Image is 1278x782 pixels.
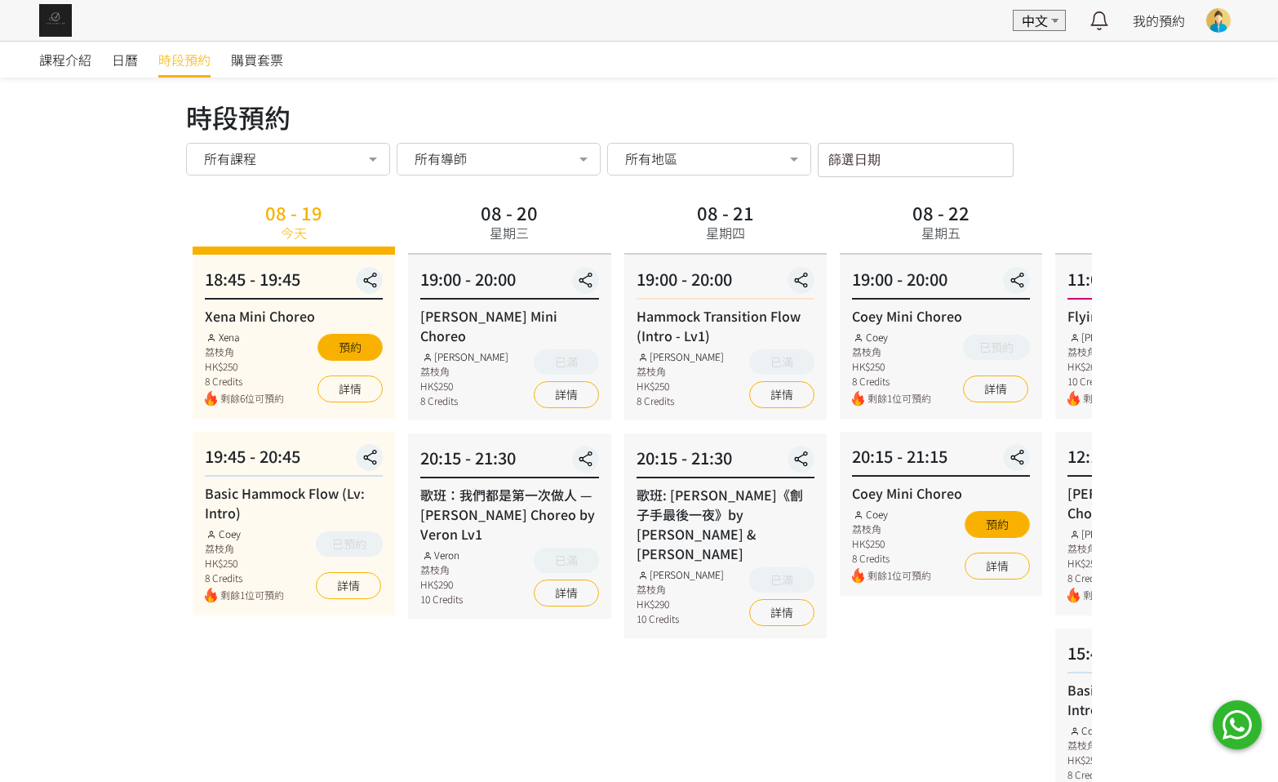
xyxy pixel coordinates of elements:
div: 荔枝角 [1067,738,1147,753]
div: 8 Credits [420,393,508,408]
div: 今天 [281,223,307,242]
button: 已預約 [963,335,1030,360]
a: 詳情 [317,375,383,402]
div: HK$290 [637,597,725,611]
img: fire.png [852,568,864,584]
span: 課程介紹 [39,50,91,69]
a: 詳情 [965,553,1030,580]
div: 8 Credits [1067,767,1147,782]
div: 荔枝角 [1067,344,1156,359]
div: Coey [852,507,931,522]
div: HK$290 [420,577,463,592]
div: 8 Credits [852,551,931,566]
div: Hammock Transition Flow (Intro - Lv1) [637,306,814,345]
span: 日曆 [112,50,138,69]
span: 剩餘1位可預約 [868,568,931,584]
div: 荔枝角 [1067,541,1156,556]
div: 8 Credits [637,393,725,408]
a: 詳情 [963,375,1028,402]
span: 剩餘1位可預約 [220,588,284,603]
div: 荔枝角 [420,364,508,379]
div: 星期四 [706,223,745,242]
div: 8 Credits [1067,571,1156,585]
div: 08 - 20 [481,203,538,221]
div: HK$250 [852,536,931,551]
div: 8 Credits [205,374,284,389]
div: 20:15 - 21:30 [637,446,814,478]
div: 20:15 - 21:30 [420,446,598,478]
span: 剩餘1位可預約 [868,391,931,407]
div: HK$250 [205,556,284,571]
div: HK$250 [420,379,508,393]
div: Xena Mini Choreo [205,306,383,326]
div: 08 - 19 [265,203,322,221]
div: 20:15 - 21:15 [852,444,1030,477]
a: 詳情 [316,572,381,599]
span: 剩餘3位可預約 [1083,391,1156,407]
div: [PERSON_NAME] Mini Choreo [1067,483,1245,522]
div: 荔枝角 [205,344,284,359]
img: fire.png [1067,391,1080,407]
a: 詳情 [534,381,599,408]
div: 19:00 - 20:00 [420,267,598,300]
div: Veron [420,548,463,562]
button: 預約 [317,334,383,361]
div: Basic Hammock Flow (Lv: Intro) [1067,680,1245,719]
span: 剩餘6位可預約 [220,391,284,407]
a: 課程介紹 [39,42,91,78]
div: 10 Credits [1067,374,1156,389]
div: 19:00 - 20:00 [852,267,1030,300]
div: Coey [205,527,284,541]
img: fire.png [205,588,217,603]
div: HK$260 [1067,359,1156,374]
div: 19:00 - 20:00 [637,267,814,300]
button: 已滿 [749,567,814,593]
div: 08 - 22 [912,203,970,221]
a: 詳情 [749,381,814,408]
div: 荔枝角 [852,522,931,536]
span: 所有導師 [415,150,467,167]
div: 15:45 - 16:45 [1067,641,1245,673]
div: HK$250 [1067,556,1156,571]
button: 預約 [965,511,1030,538]
div: 荔枝角 [637,364,725,379]
div: Coey [852,330,931,344]
div: [PERSON_NAME] [420,349,508,364]
img: fire.png [205,391,217,407]
img: fire.png [1067,588,1080,603]
div: Flying Pole Workshop [1067,306,1245,326]
img: img_61c0148bb0266 [39,4,72,37]
span: 所有地區 [625,150,677,167]
div: 荔枝角 [420,562,463,577]
span: 所有課程 [204,150,256,167]
div: [PERSON_NAME] [1067,527,1156,541]
div: [PERSON_NAME] Mini Choreo [420,306,598,345]
div: Coey Mini Choreo [852,483,1030,503]
a: 時段預約 [158,42,211,78]
div: [PERSON_NAME] [637,567,725,582]
div: [PERSON_NAME] [1067,330,1156,344]
div: 荔枝角 [852,344,931,359]
div: HK$250 [637,379,725,393]
div: 8 Credits [205,571,284,585]
div: 19:45 - 20:45 [205,444,383,477]
button: 已滿 [534,349,599,375]
div: 11:00 - 12:00 [1067,267,1245,300]
button: 已滿 [749,349,814,375]
img: fire.png [852,391,864,407]
div: 荔枝角 [637,582,725,597]
div: Basic Hammock Flow (Lv: Intro) [205,483,383,522]
div: 10 Credits [637,611,725,626]
a: 我的預約 [1133,11,1185,30]
div: [PERSON_NAME] [637,349,725,364]
span: 時段預約 [158,50,211,69]
button: 已預約 [316,531,383,557]
div: 18:45 - 19:45 [205,267,383,300]
div: 時段預約 [186,97,1092,136]
div: Coey Mini Choreo [852,306,1030,326]
div: HK$250 [1067,753,1147,767]
div: 08 - 21 [697,203,754,221]
div: 星期五 [921,223,961,242]
div: 荔枝角 [205,541,284,556]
